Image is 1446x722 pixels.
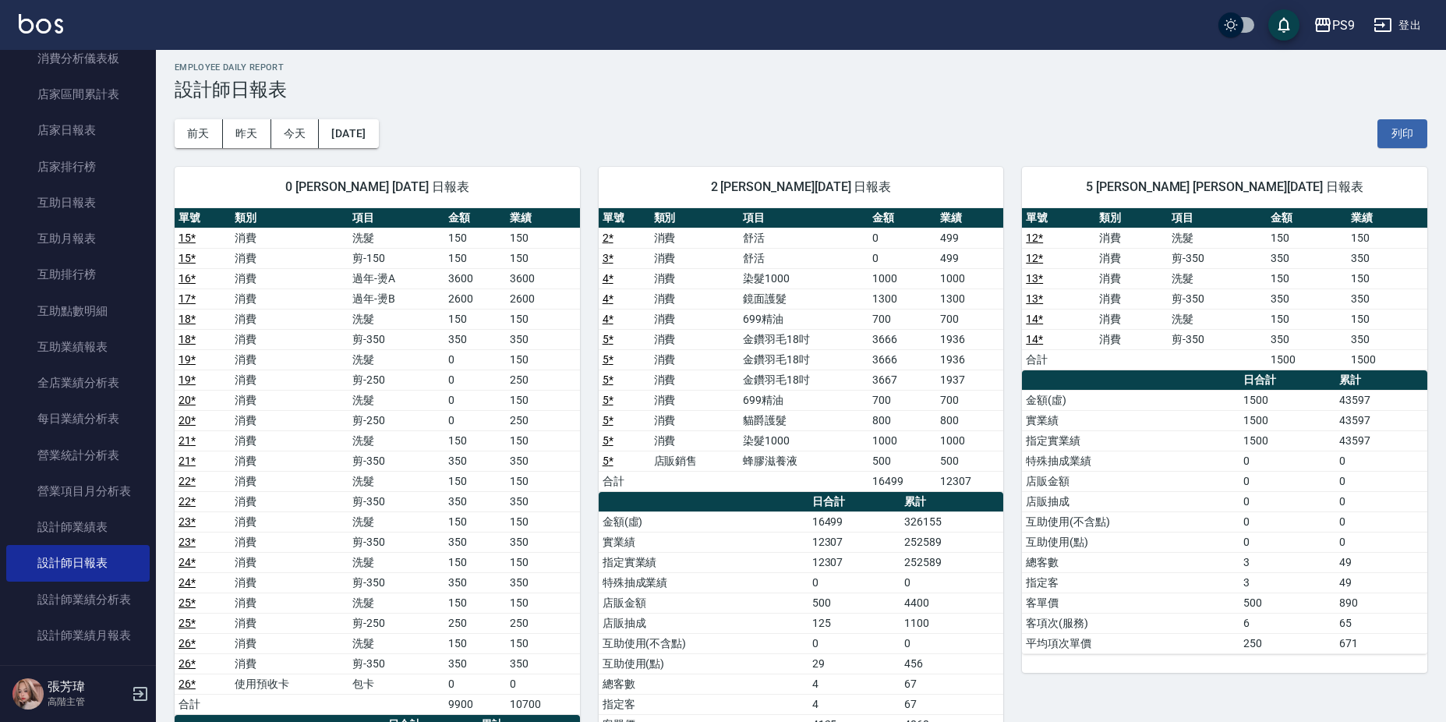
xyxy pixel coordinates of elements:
[231,370,348,390] td: 消費
[6,618,150,653] a: 設計師業績月報表
[739,390,868,410] td: 699精油
[868,268,936,288] td: 1000
[1347,349,1427,370] td: 1500
[231,552,348,572] td: 消費
[175,79,1427,101] h3: 設計師日報表
[1022,370,1427,654] table: a dense table
[348,613,444,633] td: 剪-250
[1367,11,1427,40] button: 登出
[1022,613,1239,633] td: 客項次(服務)
[1239,451,1335,471] td: 0
[936,268,1004,288] td: 1000
[1168,309,1267,329] td: 洗髮
[348,471,444,491] td: 洗髮
[506,694,579,714] td: 10700
[1335,390,1427,410] td: 43597
[1095,248,1168,268] td: 消費
[599,208,1004,492] table: a dense table
[868,349,936,370] td: 3666
[1335,633,1427,653] td: 671
[1095,329,1168,349] td: 消費
[1239,572,1335,593] td: 3
[444,674,506,694] td: 0
[506,228,579,248] td: 150
[1239,430,1335,451] td: 1500
[6,112,150,148] a: 店家日報表
[175,694,231,714] td: 合計
[1168,288,1267,309] td: 剪-350
[348,653,444,674] td: 剪-350
[739,208,868,228] th: 項目
[1022,471,1239,491] td: 店販金額
[650,370,739,390] td: 消費
[1335,430,1427,451] td: 43597
[808,593,901,613] td: 500
[6,545,150,581] a: 設計師日報表
[1168,268,1267,288] td: 洗髮
[506,288,579,309] td: 2600
[1022,390,1239,410] td: 金額(虛)
[1335,572,1427,593] td: 49
[808,511,901,532] td: 16499
[6,149,150,185] a: 店家排行榜
[900,653,1003,674] td: 456
[599,511,808,532] td: 金額(虛)
[506,410,579,430] td: 250
[808,532,901,552] td: 12307
[348,390,444,410] td: 洗髮
[444,633,506,653] td: 150
[223,119,271,148] button: 昨天
[348,430,444,451] td: 洗髮
[231,653,348,674] td: 消費
[1335,491,1427,511] td: 0
[1335,370,1427,391] th: 累計
[231,248,348,268] td: 消費
[348,674,444,694] td: 包卡
[506,511,579,532] td: 150
[444,410,506,430] td: 0
[1267,309,1347,329] td: 150
[599,572,808,593] td: 特殊抽成業績
[506,633,579,653] td: 150
[444,511,506,532] td: 150
[1239,390,1335,410] td: 1500
[650,228,739,248] td: 消費
[1335,552,1427,572] td: 49
[650,390,739,410] td: 消費
[739,268,868,288] td: 染髮1000
[599,532,808,552] td: 實業績
[1307,9,1361,41] button: PS9
[6,76,150,112] a: 店家區間累計表
[348,309,444,329] td: 洗髮
[1239,471,1335,491] td: 0
[19,14,63,34] img: Logo
[444,208,506,228] th: 金額
[6,293,150,329] a: 互助點數明細
[936,329,1004,349] td: 1936
[739,349,868,370] td: 金鑽羽毛18吋
[444,572,506,593] td: 350
[506,613,579,633] td: 250
[1022,430,1239,451] td: 指定實業績
[1239,370,1335,391] th: 日合計
[1347,208,1427,228] th: 業績
[1095,309,1168,329] td: 消費
[6,473,150,509] a: 營業項目月分析表
[1168,248,1267,268] td: 剪-350
[1239,613,1335,633] td: 6
[506,349,579,370] td: 150
[506,471,579,491] td: 150
[6,41,150,76] a: 消費分析儀表板
[506,451,579,471] td: 350
[6,221,150,257] a: 互助月報表
[1022,208,1094,228] th: 單號
[231,511,348,532] td: 消費
[506,370,579,390] td: 250
[231,633,348,653] td: 消費
[868,208,936,228] th: 金額
[231,309,348,329] td: 消費
[348,228,444,248] td: 洗髮
[936,370,1004,390] td: 1937
[48,679,127,695] h5: 張芳瑋
[348,532,444,552] td: 剪-350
